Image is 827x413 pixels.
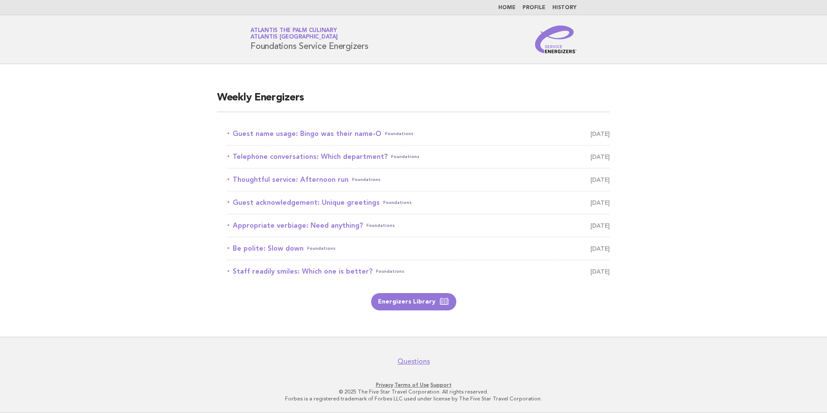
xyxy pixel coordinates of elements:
[149,388,678,395] p: © 2025 The Five Star Travel Corporation. All rights reserved.
[552,5,577,10] a: History
[228,151,610,163] a: Telephone conversations: Which department?Foundations [DATE]
[535,26,577,53] img: Service Energizers
[366,219,395,232] span: Foundations
[397,357,430,366] a: Questions
[228,242,610,255] a: Be polite: Slow downFoundations [DATE]
[307,242,336,255] span: Foundations
[371,293,456,310] a: Energizers Library
[228,265,610,277] a: Staff readily smiles: Which one is better?Foundations [DATE]
[352,174,381,186] span: Foundations
[590,219,610,232] span: [DATE]
[228,197,610,209] a: Guest acknowledgement: Unique greetingsFoundations [DATE]
[590,151,610,163] span: [DATE]
[385,128,413,140] span: Foundations
[376,382,393,388] a: Privacy
[250,28,369,51] h1: Foundations Service Energizers
[590,242,610,255] span: [DATE]
[376,265,404,277] span: Foundations
[228,174,610,186] a: Thoughtful service: Afternoon runFoundations [DATE]
[228,219,610,232] a: Appropriate verbiage: Need anything?Foundations [DATE]
[383,197,412,209] span: Foundations
[394,382,429,388] a: Terms of Use
[217,91,610,112] h2: Weekly Energizers
[149,395,678,402] p: Forbes is a registered trademark of Forbes LLC used under license by The Five Star Travel Corpora...
[391,151,420,163] span: Foundations
[149,381,678,388] p: · ·
[250,35,338,40] span: Atlantis [GEOGRAPHIC_DATA]
[590,265,610,277] span: [DATE]
[590,128,610,140] span: [DATE]
[498,5,516,10] a: Home
[430,382,452,388] a: Support
[522,5,545,10] a: Profile
[250,28,338,40] a: Atlantis The Palm CulinaryAtlantis [GEOGRAPHIC_DATA]
[590,197,610,209] span: [DATE]
[590,174,610,186] span: [DATE]
[228,128,610,140] a: Guest name usage: Bingo was their name-OFoundations [DATE]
